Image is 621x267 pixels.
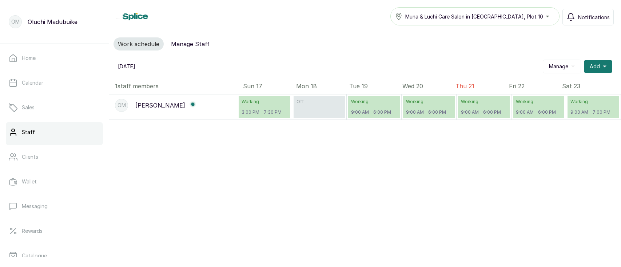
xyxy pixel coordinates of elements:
a: Sales [6,97,103,118]
a: Catalogue [6,246,103,266]
p: Messaging [22,203,48,210]
p: Working [570,99,616,105]
a: Messaging [6,196,103,217]
span: Muna & Luchi Care Salon in [GEOGRAPHIC_DATA], Plot 10 [405,13,543,20]
p: off [296,99,342,105]
span: Manage [549,63,568,70]
p: Working [351,99,397,105]
p: Tue 19 [349,82,402,90]
a: Wallet [6,171,103,192]
button: Manage [543,60,581,73]
p: Oluchi Madubuike [28,17,77,26]
button: Notifications [562,9,614,25]
a: Home [6,48,103,68]
span: Notifications [578,13,610,21]
button: Work schedule [114,37,164,50]
p: Sat 23 [562,82,615,90]
p: Working [516,99,562,105]
p: Working [242,99,287,105]
button: Muna & Luchi Care Salon in [GEOGRAPHIC_DATA], Plot 10 [390,7,560,25]
p: 9:00 AM - 6:00 PM [461,109,507,115]
p: 9:00 AM - 6:00 PM [516,109,562,115]
p: 9:00 AM - 7:00 PM [570,109,616,115]
p: OM [11,18,20,25]
div: ... [116,13,195,20]
p: Working [406,99,452,105]
p: Fri 22 [509,82,562,90]
p: 9:00 AM - 6:00 PM [351,109,397,115]
p: Staff [22,129,35,136]
p: Sales [22,104,35,111]
p: Clients [22,153,38,161]
p: 3:00 PM - 7:30 PM [242,109,287,115]
p: Calendar [22,79,43,86]
a: Rewards [6,221,103,241]
p: Catalogue [22,252,47,259]
a: Staff [6,122,103,142]
p: 1 staff members [115,82,159,90]
p: Mon 18 [296,82,349,90]
p: Wed 20 [402,82,455,90]
button: Add [584,60,612,73]
p: Rewards [22,227,43,235]
a: Calendar [6,73,103,93]
p: Thu 21 [455,82,509,90]
p: 9:00 AM - 6:00 PM [406,109,452,115]
p: Home [22,54,36,62]
p: Sun 17 [243,82,296,90]
p: OM [118,102,126,109]
p: Working [461,99,507,105]
p: Wallet [22,178,37,185]
button: Manage Staff [167,37,214,50]
a: Clients [6,147,103,167]
p: [DATE] [118,63,135,70]
p: [PERSON_NAME] [135,101,185,110]
span: Add [590,63,600,70]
